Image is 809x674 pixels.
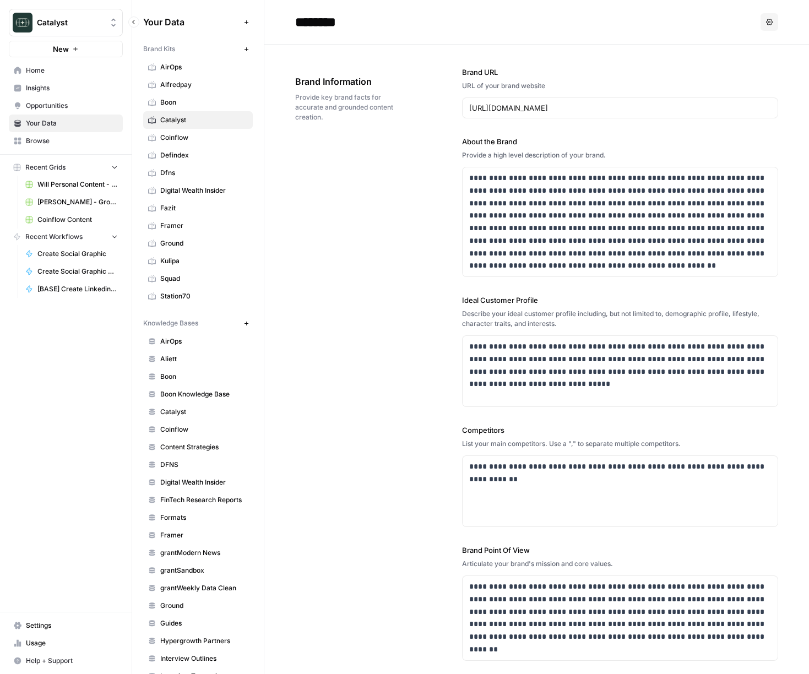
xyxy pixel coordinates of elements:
a: Digital Wealth Insider [143,474,253,491]
span: Coinflow [160,133,248,143]
a: grantSandbox [143,562,253,579]
span: Fazit [160,203,248,213]
span: Digital Wealth Insider [160,186,248,195]
span: DFNS [160,460,248,470]
button: Help + Support [9,652,123,670]
label: Brand Point Of View [462,545,778,556]
div: Articulate your brand's mission and core values. [462,559,778,569]
span: Browse [26,136,118,146]
input: www.sundaysoccer.com [469,102,771,113]
span: Coinflow [160,425,248,434]
a: Fazit [143,199,253,217]
span: Aliett [160,354,248,364]
span: Hypergrowth Partners [160,636,248,646]
span: Framer [160,530,248,540]
a: Usage [9,634,123,652]
span: Your Data [143,15,240,29]
span: Boon Knowledge Base [160,389,248,399]
span: Will Personal Content - [DATE] [37,180,118,189]
span: Help + Support [26,656,118,666]
a: DFNS [143,456,253,474]
span: Recent Grids [25,162,66,172]
span: Create Social Graphic [37,249,118,259]
a: Squad [143,270,253,287]
a: Hypergrowth Partners [143,632,253,650]
a: Ground [143,235,253,252]
span: FinTech Research Reports [160,495,248,505]
a: grantModern News [143,544,253,562]
a: Station70 [143,287,253,305]
span: Usage [26,638,118,648]
span: Digital Wealth Insider [160,477,248,487]
a: Boon [143,368,253,385]
span: grantModern News [160,548,248,558]
button: Recent Grids [9,159,123,176]
a: Your Data [9,115,123,132]
span: New [53,44,69,55]
span: Brand Kits [143,44,175,54]
span: Boon [160,372,248,382]
div: URL of your brand website [462,81,778,91]
a: Alfredpay [143,76,253,94]
a: FinTech Research Reports [143,491,253,509]
span: Opportunities [26,101,118,111]
span: Interview Outlines [160,654,248,664]
a: AirOps [143,58,253,76]
a: Kulipa [143,252,253,270]
span: Squad [160,274,248,284]
a: Coinflow [143,129,253,146]
span: grantWeekly Data Clean [160,583,248,593]
span: AirOps [160,336,248,346]
a: Boon Knowledge Base [143,385,253,403]
a: Coinflow Content [20,211,123,229]
span: Brand Information [295,75,400,88]
span: Guides [160,618,248,628]
a: Home [9,62,123,79]
span: Provide key brand facts for accurate and grounded content creation. [295,93,400,122]
span: Coinflow Content [37,215,118,225]
span: Create Social Graphic Carousel (8 slide) [37,267,118,276]
a: Dfns [143,164,253,182]
a: Browse [9,132,123,150]
button: New [9,41,123,57]
label: About the Brand [462,136,778,147]
a: Aliett [143,350,253,368]
span: Alfredpay [160,80,248,90]
button: Workspace: Catalyst [9,9,123,36]
a: [BASE] Create Linkedin Carousel [20,280,123,298]
span: Defindex [160,150,248,160]
a: Will Personal Content - [DATE] [20,176,123,193]
div: Provide a high level description of your brand. [462,150,778,160]
span: Catalyst [160,407,248,417]
div: Describe your ideal customer profile including, but not limited to, demographic profile, lifestyl... [462,309,778,329]
span: Recent Workflows [25,232,83,242]
a: grantWeekly Data Clean [143,579,253,597]
span: Insights [26,83,118,93]
img: Catalyst Logo [13,13,32,32]
span: Settings [26,621,118,630]
a: Opportunities [9,97,123,115]
span: Knowledge Bases [143,318,198,328]
span: Framer [160,221,248,231]
a: Create Social Graphic [20,245,123,263]
a: Guides [143,615,253,632]
a: Catalyst [143,111,253,129]
span: Catalyst [37,17,104,28]
a: Boon [143,94,253,111]
button: Recent Workflows [9,229,123,245]
span: AirOps [160,62,248,72]
a: Ground [143,597,253,615]
span: Catalyst [160,115,248,125]
a: Create Social Graphic Carousel (8 slide) [20,263,123,280]
span: Content Strategies [160,442,248,452]
div: List your main competitors. Use a "," to separate multiple competitors. [462,439,778,449]
span: Your Data [26,118,118,128]
a: Formats [143,509,253,526]
a: Content Strategies [143,438,253,456]
a: Framer [143,526,253,544]
a: Insights [9,79,123,97]
a: Catalyst [143,403,253,421]
span: [BASE] Create Linkedin Carousel [37,284,118,294]
a: AirOps [143,333,253,350]
span: Dfns [160,168,248,178]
